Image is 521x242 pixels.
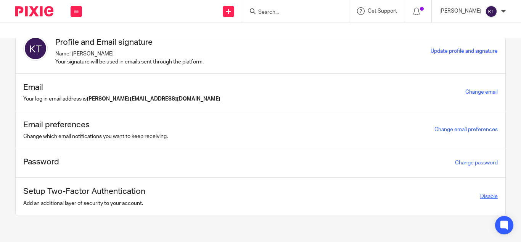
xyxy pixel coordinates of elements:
h1: Profile and Email signature [55,36,204,48]
img: svg%3E [23,36,48,61]
img: svg%3E [485,5,497,18]
a: Change email [465,89,498,95]
h1: Password [23,156,59,168]
img: Pixie [15,6,53,16]
h1: Email [23,81,220,93]
p: Add an additional layer of security to your account. [23,200,145,207]
p: Your log in email address is [23,95,220,103]
a: Change password [455,160,498,166]
h1: Email preferences [23,119,168,131]
p: Change which email notifications you want to keep receiving. [23,133,168,140]
p: [PERSON_NAME] [439,7,481,15]
input: Search [257,9,326,16]
a: Update profile and signature [431,49,498,54]
b: [PERSON_NAME][EMAIL_ADDRESS][DOMAIN_NAME] [87,96,220,102]
a: Disable [480,194,498,199]
h1: Setup Two-Factor Authentication [23,185,145,197]
a: Change email preferences [434,127,498,132]
span: Get Support [368,8,397,14]
p: Name: [PERSON_NAME] Your signature will be used in emails sent through the platform. [55,50,204,66]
